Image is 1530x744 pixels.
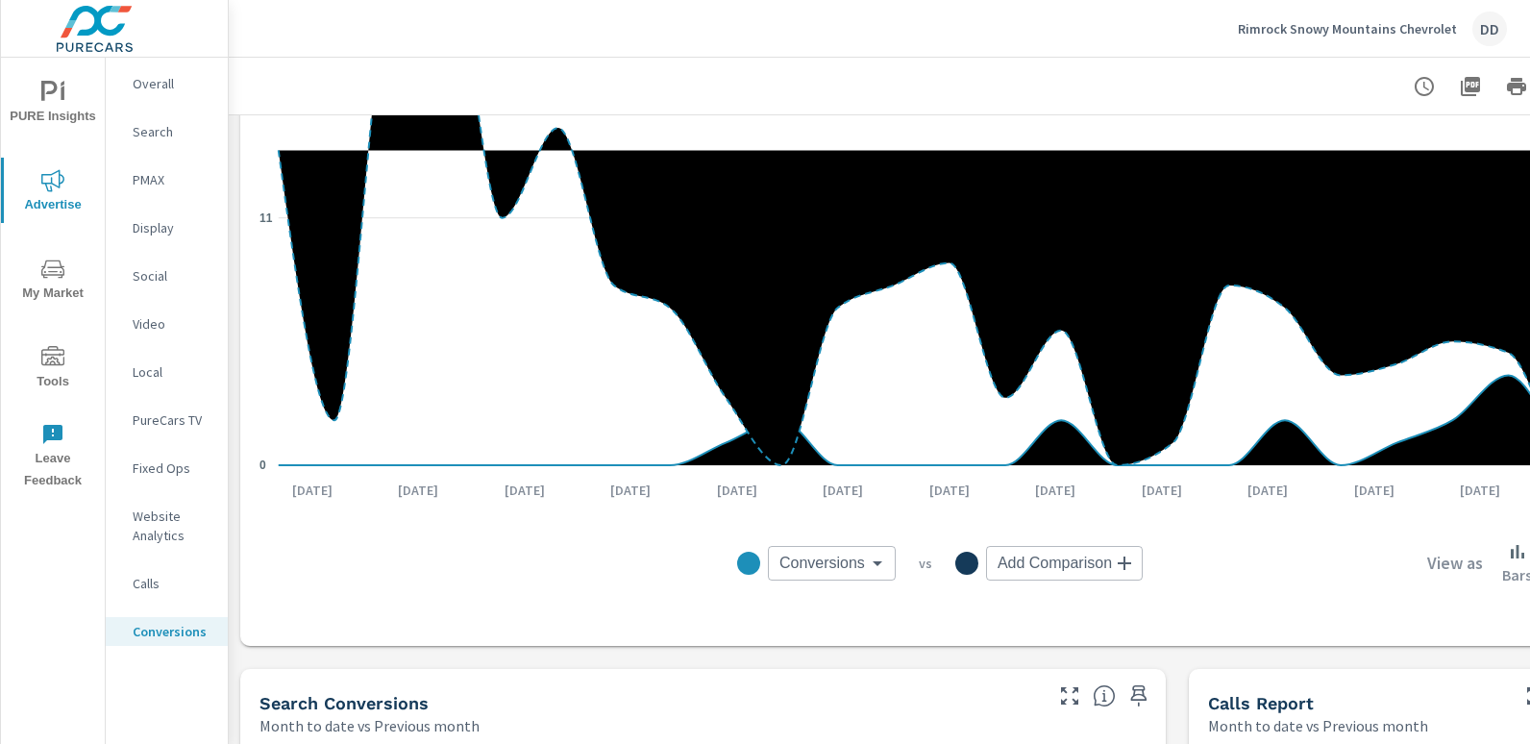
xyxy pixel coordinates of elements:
[7,346,99,393] span: Tools
[1446,481,1514,500] p: [DATE]
[106,69,228,98] div: Overall
[809,481,876,500] p: [DATE]
[1093,684,1116,707] span: Search Conversions include Actions, Leads and Unmapped Conversions
[279,481,346,500] p: [DATE]
[106,617,228,646] div: Conversions
[106,454,228,483] div: Fixed Ops
[106,569,228,598] div: Calls
[106,502,228,550] div: Website Analytics
[7,423,99,492] span: Leave Feedback
[384,481,452,500] p: [DATE]
[106,406,228,434] div: PureCars TV
[1341,481,1408,500] p: [DATE]
[1208,693,1314,713] h5: Calls Report
[106,310,228,338] div: Video
[133,314,212,334] p: Video
[1128,481,1196,500] p: [DATE]
[7,258,99,305] span: My Market
[896,555,955,572] p: vs
[259,693,429,713] h5: Search Conversions
[1123,681,1154,711] span: Save this to your personalized report
[133,218,212,237] p: Display
[491,481,558,500] p: [DATE]
[259,459,266,472] text: 0
[106,358,228,386] div: Local
[597,481,664,500] p: [DATE]
[916,481,983,500] p: [DATE]
[1472,12,1507,46] div: DD
[259,211,273,225] text: 11
[106,165,228,194] div: PMAX
[133,362,212,382] p: Local
[7,81,99,128] span: PURE Insights
[133,122,212,141] p: Search
[133,622,212,641] p: Conversions
[106,213,228,242] div: Display
[986,546,1143,581] div: Add Comparison
[1451,67,1490,106] button: "Export Report to PDF"
[133,170,212,189] p: PMAX
[1208,714,1428,737] p: Month to date vs Previous month
[768,546,896,581] div: Conversions
[259,714,480,737] p: Month to date vs Previous month
[1,58,105,500] div: nav menu
[779,554,865,573] span: Conversions
[133,459,212,478] p: Fixed Ops
[133,507,212,545] p: Website Analytics
[1427,554,1483,573] h6: View as
[703,481,771,500] p: [DATE]
[133,266,212,285] p: Social
[1022,481,1089,500] p: [DATE]
[1054,681,1085,711] button: Make Fullscreen
[106,261,228,290] div: Social
[1238,20,1457,37] p: Rimrock Snowy Mountains Chevrolet
[133,574,212,593] p: Calls
[133,74,212,93] p: Overall
[133,410,212,430] p: PureCars TV
[998,554,1112,573] span: Add Comparison
[106,117,228,146] div: Search
[7,169,99,216] span: Advertise
[1234,481,1301,500] p: [DATE]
